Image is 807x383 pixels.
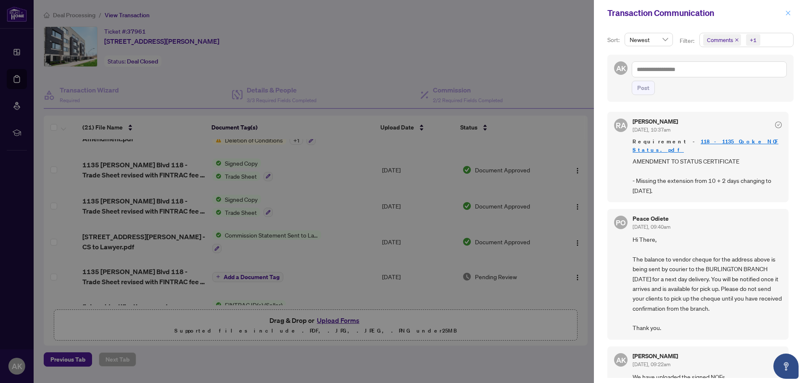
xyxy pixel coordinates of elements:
button: Post [632,81,655,95]
span: Comments [703,34,741,46]
a: 118-1135 Cooke_NOF Status.pdf [633,138,778,153]
span: AK [616,63,626,74]
p: Filter: [680,36,696,45]
h5: [PERSON_NAME] [633,119,678,124]
span: Requirement - [633,137,782,154]
h5: Peace Odiete [633,216,670,222]
h5: [PERSON_NAME] [633,353,678,359]
span: PO [616,217,625,228]
span: We have uploaded the signed NOFs [633,372,782,382]
div: +1 [750,36,757,44]
p: Sort: [607,35,621,45]
div: Transaction Communication [607,7,783,19]
span: Newest [630,33,668,46]
span: AK [616,354,626,365]
button: Open asap [773,354,799,379]
span: [DATE], 09:22am [633,361,670,367]
span: close [785,10,791,16]
span: close [735,38,739,42]
span: AMENDMENT TO STATUS CERTIFICATE - Missing the extension from 10 + 2 days changing to [DATE]. [633,156,782,196]
span: Hi There, The balance to vendor cheque for the address above is being sent by courier to the BURL... [633,235,782,333]
span: [DATE], 09:40am [633,224,670,230]
span: RA [616,119,626,131]
span: [DATE], 10:37am [633,127,670,133]
span: Comments [707,36,733,44]
span: check-circle [775,122,782,128]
